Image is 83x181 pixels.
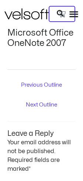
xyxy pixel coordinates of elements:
[7,28,76,49] h1: Microsoft Office OneNote 2007
[7,69,76,112] nav: Post navigation
[7,122,76,138] h3: Leave a Reply
[9,99,74,112] a: Next Outline
[9,79,74,92] a: Previous Outline
[7,157,60,172] span: Required fields are marked
[7,140,71,154] span: Your email address will not be published.
[4,8,49,19] img: Velsoft Training Materials
[69,9,79,19] div: Menu Toggle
